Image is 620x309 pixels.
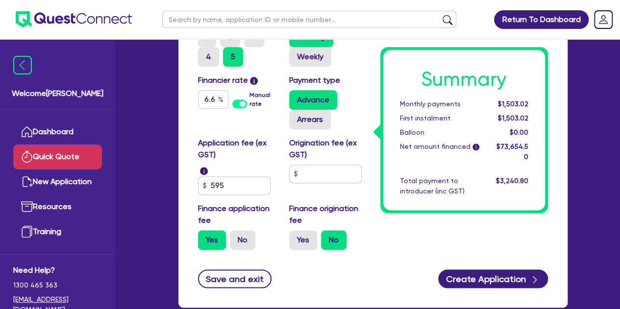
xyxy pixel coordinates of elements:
[198,269,272,288] button: Save and exit
[21,201,33,213] img: resources
[289,47,331,67] label: Weekly
[16,11,132,27] img: quest-connect-logo-blue
[198,74,258,86] label: Financier rate
[13,219,102,244] a: Training
[198,47,219,67] label: 4
[289,203,366,226] label: Finance origination fee
[509,128,528,136] span: $0.00
[21,176,33,188] img: new-application
[250,77,258,85] span: i
[472,144,479,151] span: i
[198,203,274,226] label: Finance application fee
[13,119,102,144] a: Dashboard
[198,137,274,161] label: Application fee (ex GST)
[13,169,102,194] a: New Application
[198,230,226,250] label: Yes
[13,144,102,169] a: Quick Quote
[13,264,102,276] span: Need Help?
[321,230,347,250] label: No
[289,90,337,110] label: Advance
[13,56,32,74] img: icon-menu-close
[21,151,33,163] img: quick-quote
[249,91,274,108] label: Manual rate
[393,113,488,123] div: First instalment
[393,142,488,162] div: Net amount financed
[494,10,589,29] a: Return To Dashboard
[21,226,33,238] img: training
[393,176,488,196] div: Total payment to introducer (inc GST)
[12,88,103,99] span: Welcome [PERSON_NAME]
[400,68,528,91] h1: Summary
[13,280,102,290] span: 1300 465 363
[289,74,340,86] label: Payment type
[438,269,548,288] button: Create Application
[591,7,616,32] a: Dropdown toggle
[497,100,528,108] span: $1,503.02
[162,11,456,28] input: Search by name, application ID or mobile number...
[496,143,528,161] span: $73,654.50
[13,194,102,219] a: Resources
[496,177,528,185] span: $3,240.80
[289,230,317,250] label: Yes
[497,114,528,122] span: $1,503.02
[289,137,366,161] label: Origination fee (ex GST)
[289,110,331,129] label: Arrears
[200,167,208,175] span: i
[393,127,488,138] div: Balloon
[223,47,243,67] label: 5
[393,99,488,109] div: Monthly payments
[230,230,255,250] label: No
